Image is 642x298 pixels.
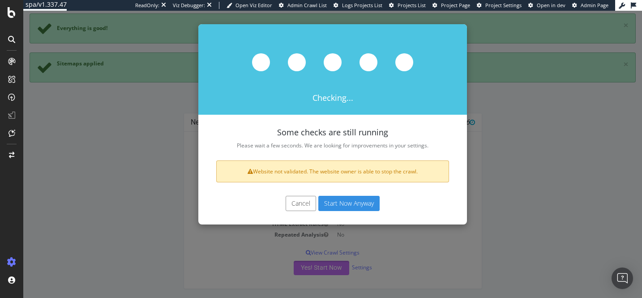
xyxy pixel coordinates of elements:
button: Start Now Anyway [295,185,356,200]
div: Website not validated. The website owner is able to stop the crawl. [193,150,426,172]
span: Admin Page [581,2,608,9]
span: Project Settings [485,2,522,9]
div: Viz Debugger: [173,2,205,9]
a: Project Settings [477,2,522,9]
div: Open Intercom Messenger [612,268,633,289]
a: Open Viz Editor [227,2,272,9]
a: Projects List [389,2,426,9]
a: Project Page [432,2,470,9]
a: Logs Projects List [334,2,382,9]
a: Admin Crawl List [279,2,327,9]
span: Open in dev [537,2,565,9]
span: Open Viz Editor [235,2,272,9]
div: Checking... [175,13,444,104]
a: Admin Page [572,2,608,9]
a: Open in dev [528,2,565,9]
p: Please wait a few seconds. We are looking for improvements in your settings. [193,131,426,138]
button: Cancel [262,185,293,200]
span: Logs Projects List [342,2,382,9]
h4: Some checks are still running [193,117,426,126]
span: Projects List [398,2,426,9]
span: Admin Crawl List [287,2,327,9]
span: Project Page [441,2,470,9]
div: ReadOnly: [135,2,159,9]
